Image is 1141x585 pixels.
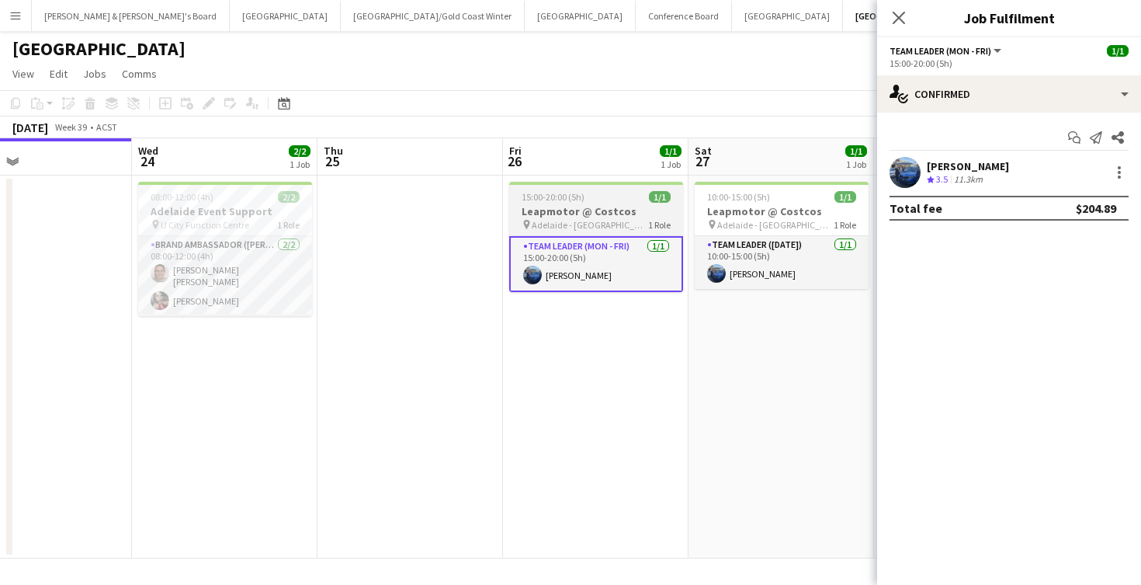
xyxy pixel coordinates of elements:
[12,67,34,81] span: View
[341,1,525,31] button: [GEOGRAPHIC_DATA]/Gold Coast Winter
[522,191,584,203] span: 15:00-20:00 (5h)
[717,219,834,231] span: Adelaide - [GEOGRAPHIC_DATA]
[692,152,712,170] span: 27
[843,1,955,31] button: [GEOGRAPHIC_DATA]
[927,159,1009,173] div: [PERSON_NAME]
[636,1,732,31] button: Conference Board
[12,37,186,61] h1: [GEOGRAPHIC_DATA]
[877,75,1141,113] div: Confirmed
[289,145,310,157] span: 2/2
[116,64,163,84] a: Comms
[138,144,158,158] span: Wed
[324,144,343,158] span: Thu
[278,191,300,203] span: 2/2
[96,121,117,133] div: ACST
[230,1,341,31] button: [GEOGRAPHIC_DATA]
[695,204,869,218] h3: Leapmotor @ Costcos
[732,1,843,31] button: [GEOGRAPHIC_DATA]
[6,64,40,84] a: View
[1107,45,1129,57] span: 1/1
[834,191,856,203] span: 1/1
[509,236,683,292] app-card-role: Team Leader (Mon - Fri)1/115:00-20:00 (5h)[PERSON_NAME]
[50,67,68,81] span: Edit
[877,8,1141,28] h3: Job Fulfilment
[12,120,48,135] div: [DATE]
[890,45,1004,57] button: Team Leader (Mon - Fri)
[661,158,681,170] div: 1 Job
[890,200,942,216] div: Total fee
[321,152,343,170] span: 25
[136,152,158,170] span: 24
[846,158,866,170] div: 1 Job
[43,64,74,84] a: Edit
[509,144,522,158] span: Fri
[951,173,986,186] div: 11.3km
[660,145,681,157] span: 1/1
[509,204,683,218] h3: Leapmotor @ Costcos
[32,1,230,31] button: [PERSON_NAME] & [PERSON_NAME]'s Board
[507,152,522,170] span: 26
[649,191,671,203] span: 1/1
[936,173,948,185] span: 3.5
[51,121,90,133] span: Week 39
[83,67,106,81] span: Jobs
[695,236,869,289] app-card-role: Team Leader ([DATE])1/110:00-15:00 (5h)[PERSON_NAME]
[834,219,856,231] span: 1 Role
[525,1,636,31] button: [GEOGRAPHIC_DATA]
[509,182,683,292] app-job-card: 15:00-20:00 (5h)1/1Leapmotor @ Costcos Adelaide - [GEOGRAPHIC_DATA]1 RoleTeam Leader (Mon - Fri)1...
[695,182,869,289] app-job-card: 10:00-15:00 (5h)1/1Leapmotor @ Costcos Adelaide - [GEOGRAPHIC_DATA]1 RoleTeam Leader ([DATE])1/11...
[845,145,867,157] span: 1/1
[277,219,300,231] span: 1 Role
[151,191,213,203] span: 08:00-12:00 (4h)
[532,219,648,231] span: Adelaide - [GEOGRAPHIC_DATA]
[122,67,157,81] span: Comms
[890,57,1129,69] div: 15:00-20:00 (5h)
[161,219,249,231] span: U City Function Centre
[138,236,312,316] app-card-role: Brand Ambassador ([PERSON_NAME])2/208:00-12:00 (4h)[PERSON_NAME] [PERSON_NAME][PERSON_NAME]
[138,204,312,218] h3: Adelaide Event Support
[707,191,770,203] span: 10:00-15:00 (5h)
[77,64,113,84] a: Jobs
[138,182,312,316] app-job-card: 08:00-12:00 (4h)2/2Adelaide Event Support U City Function Centre1 RoleBrand Ambassador ([PERSON_N...
[890,45,991,57] span: Team Leader (Mon - Fri)
[1076,200,1116,216] div: $204.89
[695,144,712,158] span: Sat
[290,158,310,170] div: 1 Job
[648,219,671,231] span: 1 Role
